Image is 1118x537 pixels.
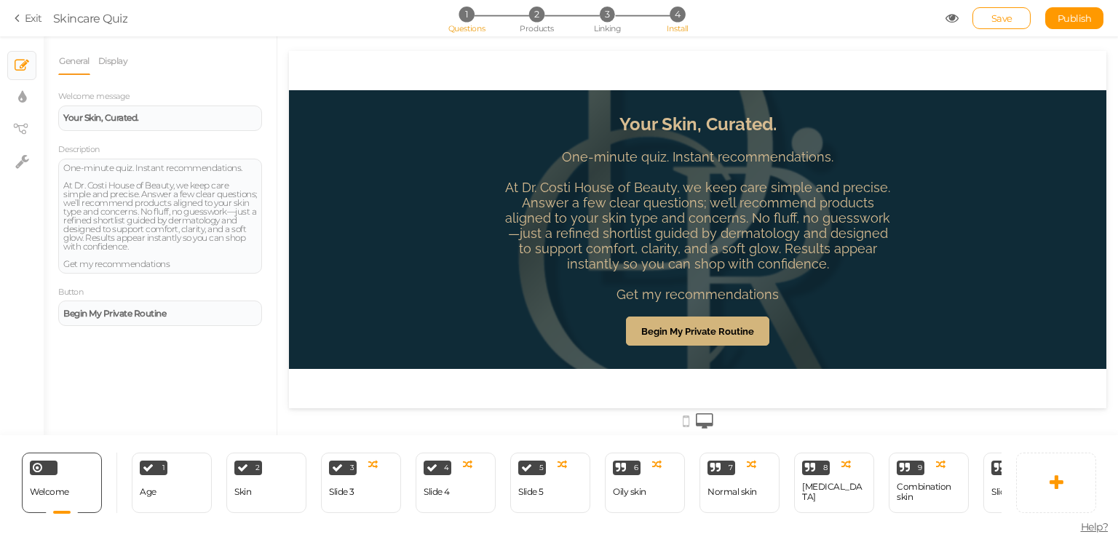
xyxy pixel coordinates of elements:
[330,63,488,84] strong: Your Skin, Curated.
[424,487,450,497] div: Slide 4
[58,145,100,155] label: Description
[889,453,969,513] div: 9 Combination skin
[520,23,554,33] span: Products
[444,464,449,472] span: 4
[432,7,500,22] li: 1 Questions
[350,464,354,472] span: 3
[613,487,646,497] div: Oily skin
[707,487,757,497] div: Normal skin
[529,7,544,22] span: 2
[58,92,130,102] label: Welcome message
[58,47,90,75] a: General
[643,7,711,22] li: 4 Install
[634,464,638,472] span: 6
[1058,12,1092,24] span: Publish
[140,487,156,497] div: Age
[503,7,571,22] li: 2 Products
[329,487,354,497] div: Slide 3
[448,23,485,33] span: Questions
[823,464,828,472] span: 8
[132,453,212,513] div: 1 Age
[214,98,604,251] div: One-minute quiz. Instant recommendations. At Dr. Costi House of Beauty, we keep care simple and p...
[58,287,83,298] label: Button
[991,487,1020,497] div: Slide 10
[459,7,474,22] span: 1
[918,464,922,472] span: 9
[98,47,129,75] a: Display
[53,9,128,27] div: Skincare Quiz
[518,487,544,497] div: Slide 5
[983,453,1063,513] div: 10 Slide 10
[63,308,166,319] strong: Begin My Private Routine
[255,464,260,472] span: 2
[234,487,251,497] div: Skin
[794,453,874,513] div: 8 [MEDICAL_DATA]
[699,453,780,513] div: 7 Normal skin
[574,7,641,22] li: 3 Linking
[600,7,615,22] span: 3
[22,453,102,513] div: Welcome
[63,164,257,268] div: One-minute quiz. Instant recommendations. At Dr. Costi House of Beauty, we keep care simple and p...
[510,453,590,513] div: 5 Slide 5
[416,453,496,513] div: 4 Slide 4
[991,12,1012,24] span: Save
[321,453,401,513] div: 3 Slide 3
[226,453,306,513] div: 2 Skin
[539,464,544,472] span: 5
[670,7,685,22] span: 4
[897,482,961,502] div: Combination skin
[972,7,1031,29] div: Save
[63,112,139,123] strong: Your Skin, Curated.
[162,464,165,472] span: 1
[594,23,620,33] span: Linking
[1081,520,1109,533] span: Help?
[729,464,733,472] span: 7
[605,453,685,513] div: 6 Oily skin
[352,275,465,286] strong: Begin My Private Routine
[30,486,69,497] span: Welcome
[667,23,688,33] span: Install
[802,482,866,502] div: [MEDICAL_DATA]
[15,11,42,25] a: Exit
